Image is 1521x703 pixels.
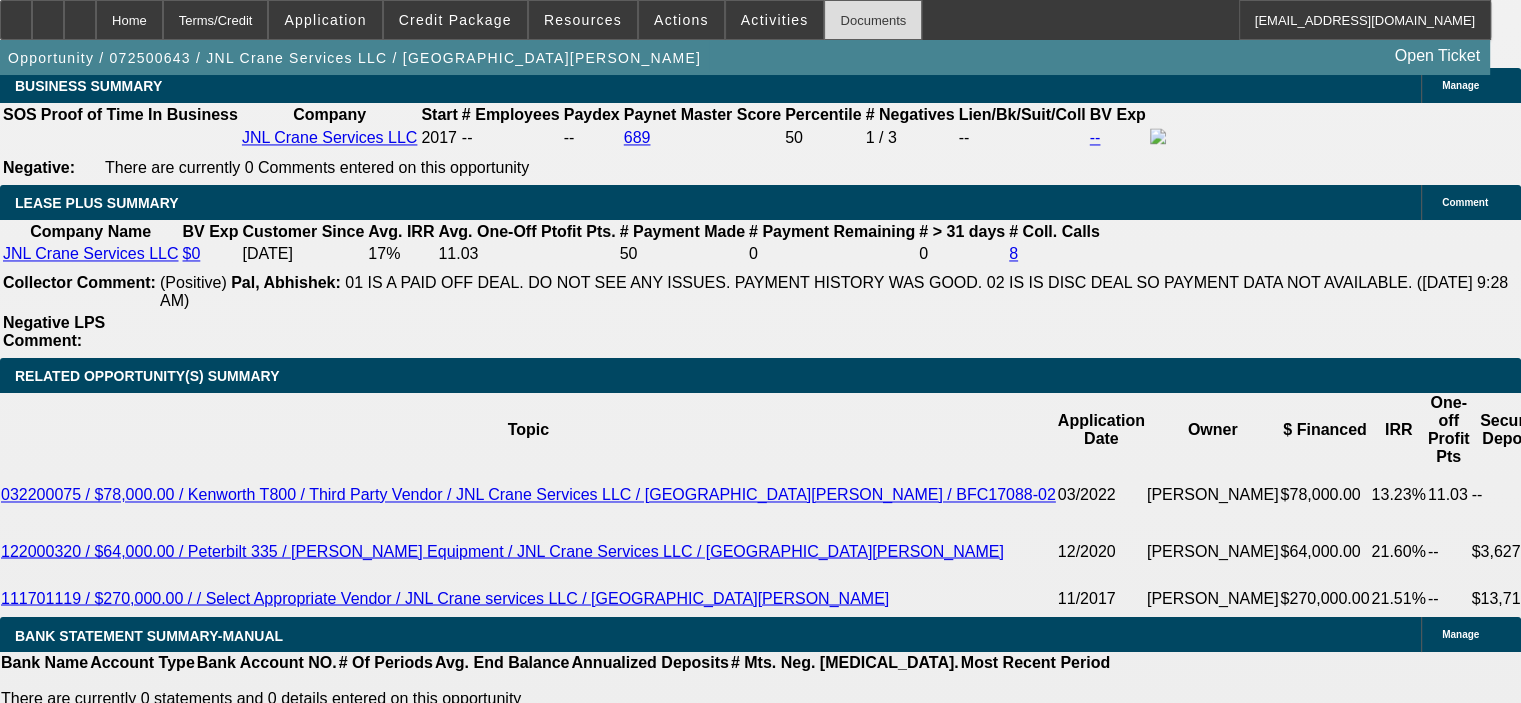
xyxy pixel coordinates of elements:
th: Application Date [1057,393,1146,467]
b: Negative LPS Comment: [3,314,105,349]
a: 8 [1009,245,1018,262]
button: Activities [726,1,824,39]
a: Open Ticket [1387,39,1488,73]
a: JNL Crane Services LLC [3,245,178,262]
span: Comment [1442,197,1488,208]
th: Most Recent Period [960,652,1111,672]
b: Avg. IRR [368,223,434,240]
span: Actions [654,12,709,28]
td: -- [958,127,1087,149]
td: 12/2020 [1057,523,1146,579]
td: $78,000.00 [1279,467,1370,523]
b: BV Exp [1090,106,1146,123]
button: Credit Package [384,1,527,39]
td: 50 [619,244,746,264]
b: # Payment Made [620,223,745,240]
a: $0 [182,245,200,262]
th: SOS [2,105,38,125]
b: # > 31 days [919,223,1005,240]
td: -- [563,127,621,149]
td: [PERSON_NAME] [1146,467,1280,523]
span: LEASE PLUS SUMMARY [15,195,179,211]
span: Application [284,12,366,28]
b: # Employees [462,106,560,123]
span: BUSINESS SUMMARY [15,78,162,94]
td: 13.23% [1370,467,1426,523]
td: 11.03 [437,244,616,264]
b: Percentile [785,106,861,123]
td: 2017 [420,127,458,149]
td: -- [1427,523,1471,579]
b: Start [421,106,457,123]
th: Annualized Deposits [570,652,729,672]
a: 032200075 / $78,000.00 / Kenworth T800 / Third Party Vendor / JNL Crane Services LLC / [GEOGRAPHI... [1,486,1056,503]
th: Owner [1146,393,1280,467]
span: Resources [544,12,622,28]
a: JNL Crane Services LLC [242,129,417,146]
b: Company Name [30,223,151,240]
b: Company [293,106,366,123]
button: Resources [529,1,637,39]
img: facebook-icon.png [1150,128,1166,144]
b: Customer Since [243,223,365,240]
span: Opportunity / 072500643 / JNL Crane Services LLC / [GEOGRAPHIC_DATA][PERSON_NAME] [8,50,701,66]
th: Account Type [89,652,196,672]
th: # Of Periods [338,652,434,672]
b: # Coll. Calls [1009,223,1100,240]
span: Manage [1442,80,1479,91]
td: 11/2017 [1057,579,1146,617]
b: Negative: [3,159,75,176]
td: 21.51% [1370,579,1426,617]
b: # Negatives [866,106,955,123]
button: Actions [639,1,724,39]
th: Proof of Time In Business [40,105,239,125]
span: -- [462,129,473,146]
td: [DATE] [242,244,366,264]
td: 03/2022 [1057,467,1146,523]
span: Activities [741,12,809,28]
div: 1 / 3 [866,129,955,147]
th: Avg. End Balance [434,652,571,672]
td: 21.60% [1370,523,1426,579]
b: Paynet Master Score [624,106,781,123]
th: $ Financed [1279,393,1370,467]
th: IRR [1370,393,1426,467]
td: 0 [918,244,1006,264]
a: -- [1090,129,1101,146]
td: [PERSON_NAME] [1146,523,1280,579]
td: -- [1427,579,1471,617]
b: Paydex [564,106,620,123]
td: [PERSON_NAME] [1146,579,1280,617]
td: $270,000.00 [1279,579,1370,617]
button: Application [269,1,381,39]
td: 17% [367,244,435,264]
span: There are currently 0 Comments entered on this opportunity [105,159,529,176]
b: Collector Comment: [3,274,156,291]
th: Bank Account NO. [196,652,338,672]
span: BANK STATEMENT SUMMARY-MANUAL [15,627,283,643]
span: RELATED OPPORTUNITY(S) SUMMARY [15,368,279,384]
span: Manage [1442,629,1479,640]
td: $64,000.00 [1279,523,1370,579]
th: One-off Profit Pts [1427,393,1471,467]
b: BV Exp [182,223,238,240]
a: 122000320 / $64,000.00 / Peterbilt 335 / [PERSON_NAME] Equipment / JNL Crane Services LLC / [GEOG... [1,542,1004,559]
b: # Payment Remaining [749,223,915,240]
b: Lien/Bk/Suit/Coll [959,106,1086,123]
b: Avg. One-Off Ptofit Pts. [438,223,615,240]
span: (Positive) [160,274,227,291]
td: 0 [748,244,916,264]
span: Credit Package [399,12,512,28]
a: 689 [624,129,651,146]
div: 50 [785,129,861,147]
b: Pal, Abhishek: [231,274,341,291]
th: # Mts. Neg. [MEDICAL_DATA]. [730,652,960,672]
span: 01 IS A PAID OFF DEAL. DO NOT SEE ANY ISSUES. PAYMENT HISTORY WAS GOOD. 02 IS IS DISC DEAL SO PAY... [160,274,1508,309]
a: 111701119 / $270,000.00 / / Select Appropriate Vendor / JNL Crane services LLC / [GEOGRAPHIC_DATA... [1,589,889,606]
td: 11.03 [1427,467,1471,523]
